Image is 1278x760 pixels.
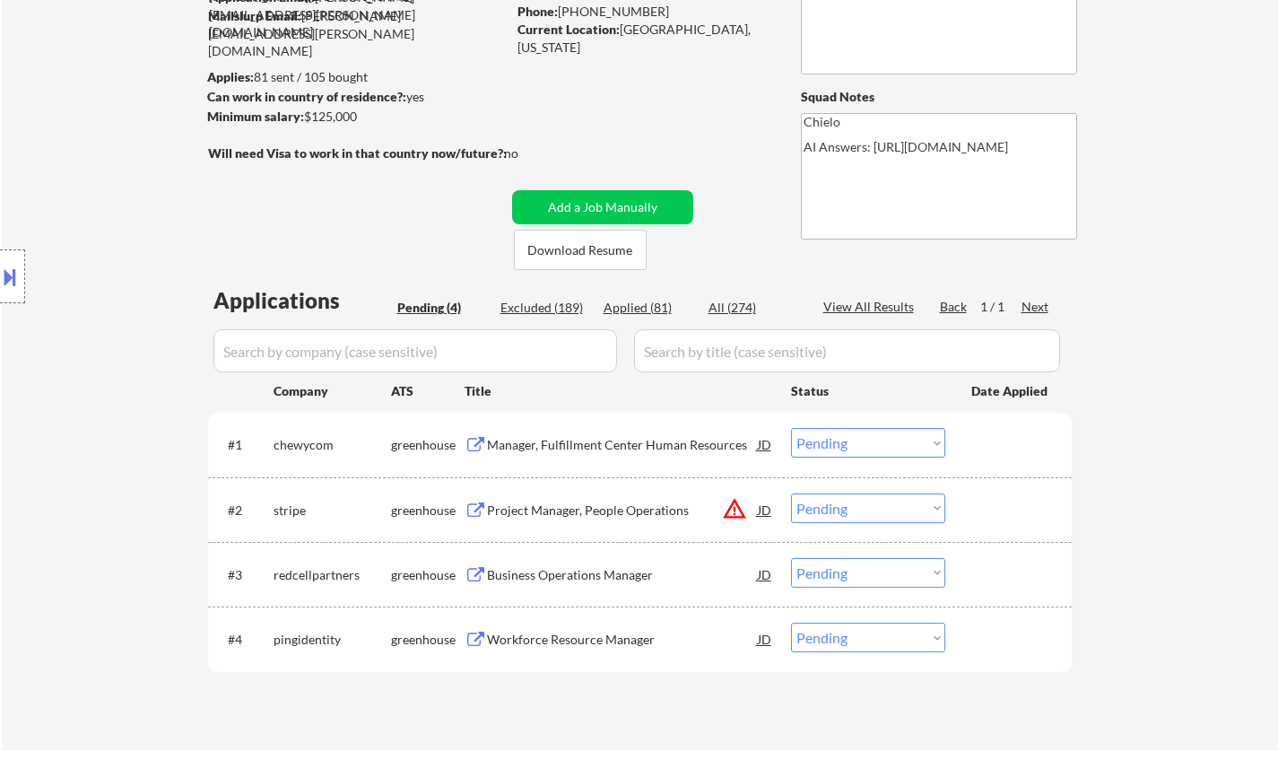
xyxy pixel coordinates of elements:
div: stripe [274,502,391,520]
div: greenhouse [391,502,465,520]
input: Search by title (case sensitive) [634,329,1060,372]
div: JD [756,494,774,526]
div: no [504,144,555,162]
div: Back [940,298,969,316]
div: chewycom [274,436,391,454]
div: JD [756,428,774,460]
strong: Current Location: [517,22,620,37]
strong: Will need Visa to work in that country now/future?: [208,145,507,161]
div: Pending (4) [397,299,487,317]
div: [PERSON_NAME][EMAIL_ADDRESS][PERSON_NAME][DOMAIN_NAME] [208,7,506,60]
div: Project Manager, People Operations [487,502,758,520]
div: greenhouse [391,631,465,649]
div: Date Applied [971,382,1050,400]
div: ATS [391,382,465,400]
div: greenhouse [391,436,465,454]
div: JD [756,558,774,590]
div: Workforce Resource Manager [487,631,758,649]
div: 1 / 1 [980,298,1022,316]
button: Add a Job Manually [512,190,693,224]
strong: Applies: [207,69,254,84]
div: #2 [228,502,259,520]
div: greenhouse [391,566,465,584]
div: Title [465,382,774,400]
button: warning_amber [722,496,747,521]
div: JD [756,623,774,655]
div: #3 [228,566,259,584]
div: Next [1022,298,1050,316]
strong: Mailslurp Email: [208,8,301,23]
strong: Phone: [517,4,558,19]
div: yes [207,88,500,106]
strong: Minimum salary: [207,109,304,124]
div: $125,000 [207,108,506,126]
div: [GEOGRAPHIC_DATA], [US_STATE] [517,21,771,56]
div: Applied (81) [604,299,693,317]
div: Company [274,382,391,400]
div: Manager, Fulfillment Center Human Resources [487,436,758,454]
div: View All Results [823,298,919,316]
div: #1 [228,436,259,454]
div: pingidentity [274,631,391,649]
div: Business Operations Manager [487,566,758,584]
button: Download Resume [514,230,647,270]
div: #4 [228,631,259,649]
div: Excluded (189) [500,299,590,317]
div: [PHONE_NUMBER] [517,3,771,21]
input: Search by company (case sensitive) [213,329,617,372]
div: Status [791,374,945,406]
div: 81 sent / 105 bought [207,68,506,86]
div: redcellpartners [274,566,391,584]
div: All (274) [709,299,798,317]
div: Squad Notes [801,88,1077,106]
strong: Can work in country of residence?: [207,89,406,104]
